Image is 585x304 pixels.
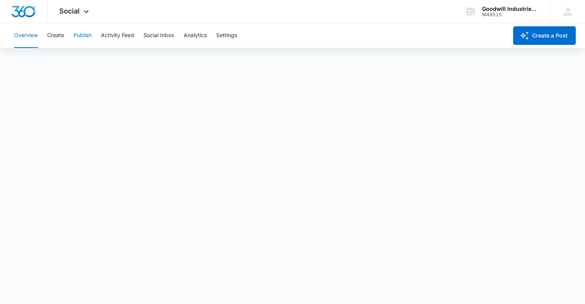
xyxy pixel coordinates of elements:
[482,12,539,17] div: account id
[73,23,92,48] button: Publish
[101,23,134,48] button: Activity Feed
[59,7,80,15] span: Social
[143,23,174,48] button: Social Inbox
[216,23,237,48] button: Settings
[184,23,207,48] button: Analytics
[47,23,64,48] button: Create
[14,23,38,48] button: Overview
[513,26,576,45] button: Create a Post
[482,6,539,12] div: account name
